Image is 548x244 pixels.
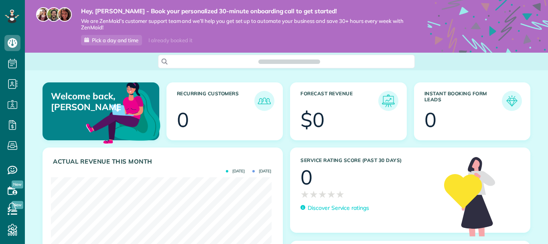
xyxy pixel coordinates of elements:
[81,18,404,31] span: We are ZenMaid’s customer support team and we’ll help you get set up to automate your business an...
[309,187,318,201] span: ★
[51,91,121,112] p: Welcome back, [PERSON_NAME]!
[424,91,502,111] h3: Instant Booking Form Leads
[92,37,138,43] span: Pick a day and time
[57,7,72,22] img: michelle-19f622bdf1676172e81f8f8fba1fb50e276960ebfe0243fe18214015130c80e4.jpg
[308,204,369,212] p: Discover Service ratings
[300,204,369,212] a: Discover Service ratings
[81,35,142,45] a: Pick a day and time
[177,91,255,111] h3: Recurring Customers
[266,57,312,66] span: Search ZenMaid…
[36,7,51,22] img: maria-72a9807cf96188c08ef61303f053569d2e2a8a1cde33d635c8a3ac13582a053d.jpg
[504,93,520,109] img: icon_form_leads-04211a6a04a5b2264e4ee56bc0799ec3eb69b7e499cbb523a139df1d13a81ae0.png
[84,73,162,151] img: dashboard_welcome-42a62b7d889689a78055ac9021e634bf52bae3f8056760290aed330b23ab8690.png
[300,110,325,130] div: $0
[81,7,404,15] strong: Hey, [PERSON_NAME] - Book your personalized 30-minute onboarding call to get started!
[424,110,436,130] div: 0
[256,93,272,109] img: icon_recurring_customers-cf858462ba22bcd05b5a5880d41d6543d210077de5bb9ebc9590e49fd87d84ed.png
[252,169,271,173] span: [DATE]
[300,91,378,111] h3: Forecast Revenue
[144,35,197,45] div: I already booked it
[47,7,61,22] img: jorge-587dff0eeaa6aab1f244e6dc62b8924c3b6ad411094392a53c71c6c4a576187d.jpg
[12,180,23,189] span: New
[53,158,274,165] h3: Actual Revenue this month
[327,187,336,201] span: ★
[300,167,313,187] div: 0
[300,187,309,201] span: ★
[380,93,396,109] img: icon_forecast_revenue-8c13a41c7ed35a8dcfafea3cbb826a0462acb37728057bba2d056411b612bbbe.png
[318,187,327,201] span: ★
[336,187,345,201] span: ★
[177,110,189,130] div: 0
[226,169,245,173] span: [DATE]
[300,158,436,163] h3: Service Rating score (past 30 days)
